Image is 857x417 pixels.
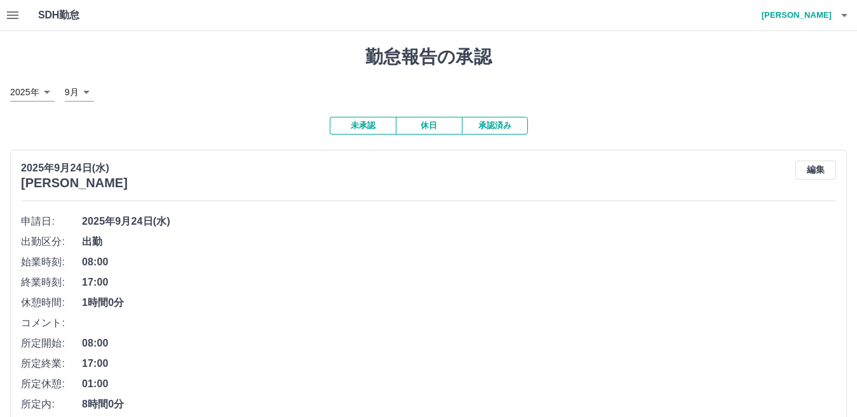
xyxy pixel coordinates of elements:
span: 所定開始: [21,336,82,351]
button: 承認済み [462,117,528,135]
span: 17:00 [82,356,836,371]
button: 未承認 [330,117,396,135]
div: 9月 [65,83,94,102]
span: 休憩時間: [21,295,82,310]
span: 終業時刻: [21,275,82,290]
span: 8時間0分 [82,397,836,412]
span: 所定終業: [21,356,82,371]
span: コメント: [21,315,82,331]
p: 2025年9月24日(水) [21,161,128,176]
span: 所定内: [21,397,82,412]
button: 編集 [795,161,836,180]
span: 2025年9月24日(水) [82,214,836,229]
div: 2025年 [10,83,55,102]
span: 17:00 [82,275,836,290]
span: 1時間0分 [82,295,836,310]
span: 所定休憩: [21,376,82,392]
h3: [PERSON_NAME] [21,176,128,190]
span: 出勤 [82,234,836,249]
span: 01:00 [82,376,836,392]
span: 08:00 [82,336,836,351]
span: 08:00 [82,255,836,270]
button: 休日 [396,117,462,135]
span: 出勤区分: [21,234,82,249]
h1: 勤怠報告の承認 [10,46,847,68]
span: 始業時刻: [21,255,82,270]
span: 申請日: [21,214,82,229]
